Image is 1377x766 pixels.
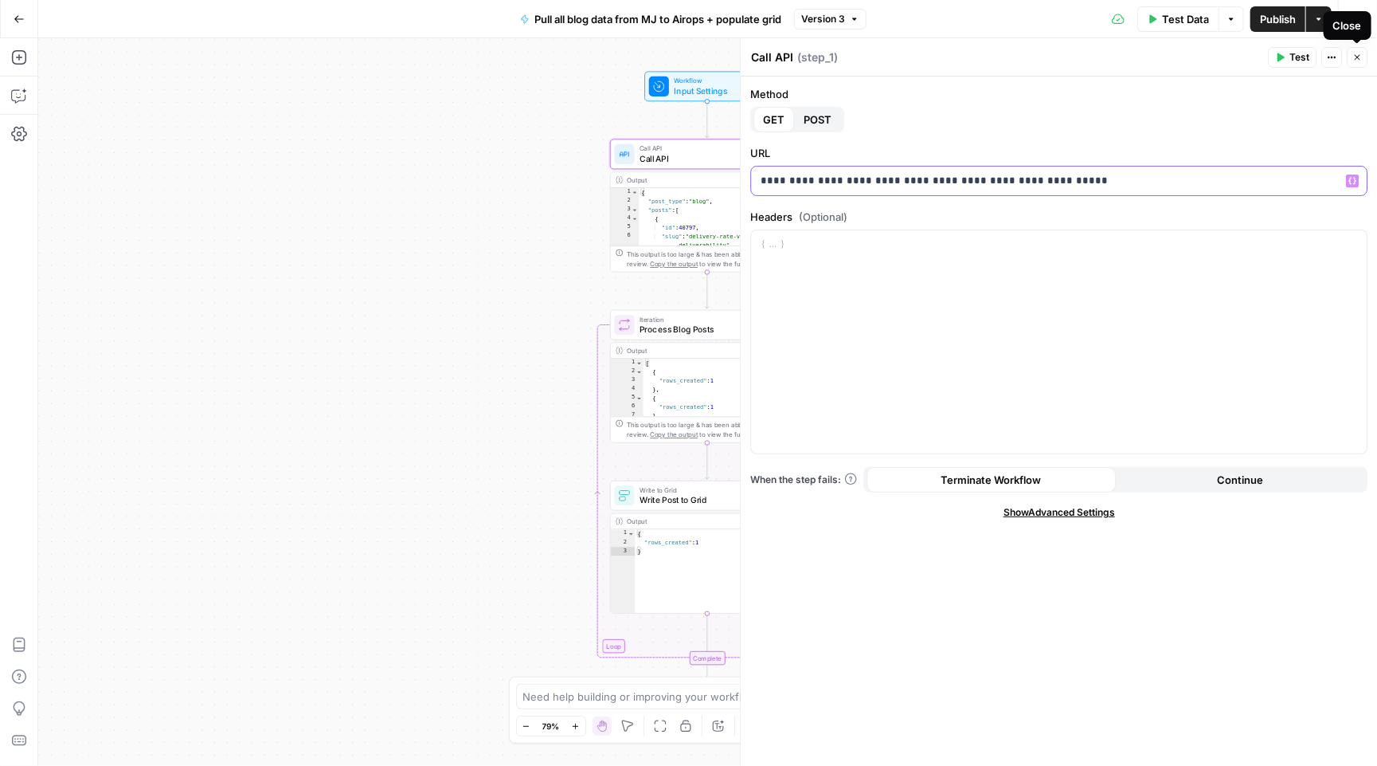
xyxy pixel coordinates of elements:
[750,473,857,487] a: When the step fails:
[1162,11,1209,27] span: Test Data
[1250,6,1305,32] button: Publish
[611,214,639,223] div: 4
[674,84,736,97] span: Input Settings
[632,188,639,197] span: Toggle code folding, rows 1 through 11
[610,481,804,614] div: Write to GridWrite Post to GridStep 3Output{ "rows_created":1}
[640,493,770,506] span: Write Post to Grid
[801,12,845,26] span: Version 3
[706,442,710,479] g: Edge from step_2 to step_3
[750,145,1367,161] label: URL
[534,11,781,27] span: Pull all blog data from MJ to Airops + populate grid
[1260,11,1296,27] span: Publish
[627,346,770,356] div: Output
[627,175,770,185] div: Output
[542,720,560,733] span: 79%
[1289,50,1309,65] span: Test
[794,9,866,29] button: Version 3
[794,107,841,132] button: POST
[804,112,831,128] span: POST
[511,6,791,32] button: Pull all blog data from MJ to Airops + populate grid
[799,209,847,225] span: (Optional)
[751,49,793,65] textarea: Call API
[763,112,784,128] span: GET
[611,538,636,547] div: 2
[611,359,644,367] div: 1
[1003,505,1115,520] span: Show Advanced Settings
[611,197,639,206] div: 2
[640,323,770,336] span: Process Blog Posts
[640,152,771,165] span: Call API
[636,359,643,367] span: Toggle code folding, rows 1 through 749
[797,49,838,65] span: ( step_1 )
[627,517,770,527] div: Output
[610,651,804,665] div: Complete
[706,272,710,308] g: Edge from step_1 to step_2
[1116,467,1365,493] button: Continue
[1268,47,1316,68] button: Test
[611,411,644,420] div: 7
[750,86,1367,102] label: Method
[611,188,639,197] div: 1
[650,431,698,438] span: Copy the output
[611,232,639,249] div: 6
[632,214,639,223] span: Toggle code folding, rows 4 through 9
[611,223,639,232] div: 5
[611,376,644,385] div: 3
[611,529,636,538] div: 1
[611,403,644,411] div: 6
[636,394,643,403] span: Toggle code folding, rows 5 through 7
[650,261,698,268] span: Copy the output
[610,310,804,443] div: LoopIterationProcess Blog PostsStep 2Output[ { "rows_created":1 }, { "rows_created":1 },This outp...
[706,666,710,701] g: Edge from step_2-iteration-end to end
[627,420,799,440] div: This output is too large & has been abbreviated for review. to view the full content.
[611,367,644,376] div: 2
[610,72,804,102] div: WorkflowInput SettingsInputs
[640,485,770,495] span: Write to Grid
[1333,18,1362,33] div: Close
[640,143,771,154] span: Call API
[628,529,635,538] span: Toggle code folding, rows 1 through 3
[690,651,726,665] div: Complete
[1217,472,1263,488] span: Continue
[941,472,1042,488] span: Terminate Workflow
[640,314,770,324] span: Iteration
[610,139,804,273] div: Call APICall APIStep 1Output{ "post_type":"blog", "posts":[ { "id":40797, "slug":"delivery-rate-v...
[611,206,639,214] div: 3
[636,367,643,376] span: Toggle code folding, rows 2 through 4
[632,206,639,214] span: Toggle code folding, rows 3 through 10
[1137,6,1219,32] button: Test Data
[674,76,736,86] span: Workflow
[611,394,644,403] div: 5
[750,209,1367,225] label: Headers
[611,547,636,556] div: 3
[627,249,799,269] div: This output is too large & has been abbreviated for review. to view the full content.
[611,385,644,394] div: 4
[706,101,710,138] g: Edge from start to step_1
